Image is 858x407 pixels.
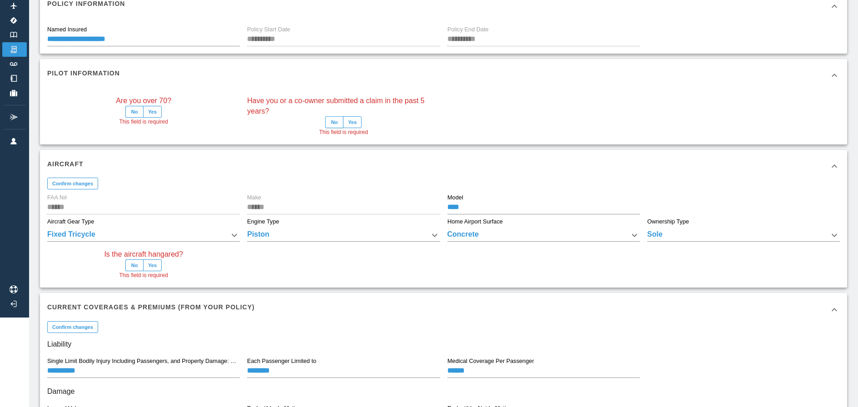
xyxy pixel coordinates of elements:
button: Confirm changes [47,321,98,333]
h6: Aircraft [47,159,84,169]
div: Aircraft [40,150,847,183]
label: Make [247,194,261,202]
button: Yes [343,116,362,128]
h6: Damage [47,385,840,398]
label: Medical Coverage Per Passenger [447,357,534,365]
button: No [125,106,144,118]
label: Policy Start Date [247,25,290,34]
div: Concrete [447,229,640,242]
label: Each Passenger Limited to [247,357,316,365]
button: Confirm changes [47,178,98,189]
label: Is the aircraft hangared? [104,249,183,259]
div: Fixed Tricycle [47,229,240,242]
label: Policy End Date [447,25,489,34]
button: Yes [143,106,162,118]
label: Have you or a co-owner submitted a claim in the past 5 years? [247,95,440,116]
label: Engine Type [247,218,279,226]
div: Sole [647,229,840,242]
h6: Liability [47,338,840,351]
button: No [125,259,144,271]
button: No [325,116,343,128]
label: FAA N# [47,194,67,202]
label: Model [447,194,463,202]
h6: Current Coverages & Premiums (from your policy) [47,302,255,312]
button: Yes [143,259,162,271]
span: This field is required [319,128,368,137]
div: Current Coverages & Premiums (from your policy) [40,293,847,326]
h6: Pilot Information [47,68,120,78]
div: Piston [247,229,440,242]
span: This field is required [119,271,168,280]
label: Aircraft Gear Type [47,218,94,226]
label: Ownership Type [647,218,689,226]
label: Named Insured [47,25,87,34]
label: Home Airport Surface [447,218,503,226]
label: Single Limit Bodily Injury Including Passengers, and Property Damage: Each Occurrence [47,357,239,365]
label: Are you over 70? [116,95,171,106]
div: Pilot Information [40,59,847,92]
span: This field is required [119,118,168,127]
